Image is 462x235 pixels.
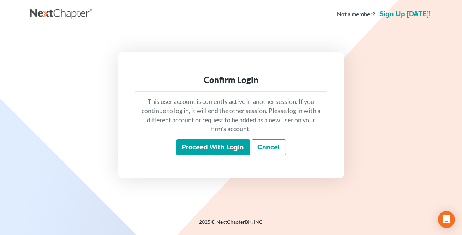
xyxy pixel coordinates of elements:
[141,74,322,86] div: Confirm Login
[176,139,250,155] input: Proceed with login
[30,218,432,231] div: 2025 © NextChapterBK, INC
[252,139,286,155] a: Cancel
[141,97,322,134] p: This user account is currently active in another session. If you continue to log in, it will end ...
[438,211,455,228] div: Open Intercom Messenger
[337,10,376,18] strong: Not a member?
[378,11,432,18] a: Sign up [DATE]!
